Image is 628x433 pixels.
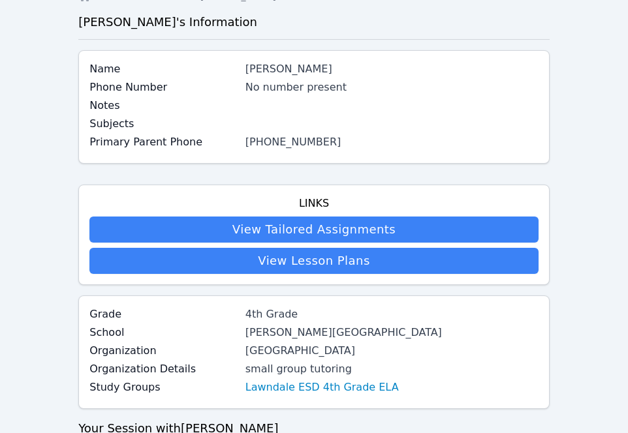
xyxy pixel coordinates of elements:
[89,98,238,113] label: Notes
[78,13,550,31] h3: [PERSON_NAME] 's Information
[89,380,238,395] label: Study Groups
[89,216,539,243] a: View Tailored Assignments
[89,306,238,322] label: Grade
[245,380,399,395] a: Lawndale ESD 4th Grade ELA
[89,361,238,377] label: Organization Details
[245,343,539,359] div: [GEOGRAPHIC_DATA]
[89,325,238,340] label: School
[245,325,539,340] div: [PERSON_NAME][GEOGRAPHIC_DATA]
[89,61,238,77] label: Name
[89,80,238,95] label: Phone Number
[89,196,539,211] h4: Links
[89,343,238,359] label: Organization
[245,80,539,95] div: No number present
[89,248,539,274] a: View Lesson Plans
[89,116,238,132] label: Subjects
[89,134,238,150] label: Primary Parent Phone
[245,306,539,322] div: 4th Grade
[245,361,539,377] div: small group tutoring
[245,136,341,148] a: [PHONE_NUMBER]
[245,61,539,77] div: [PERSON_NAME]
